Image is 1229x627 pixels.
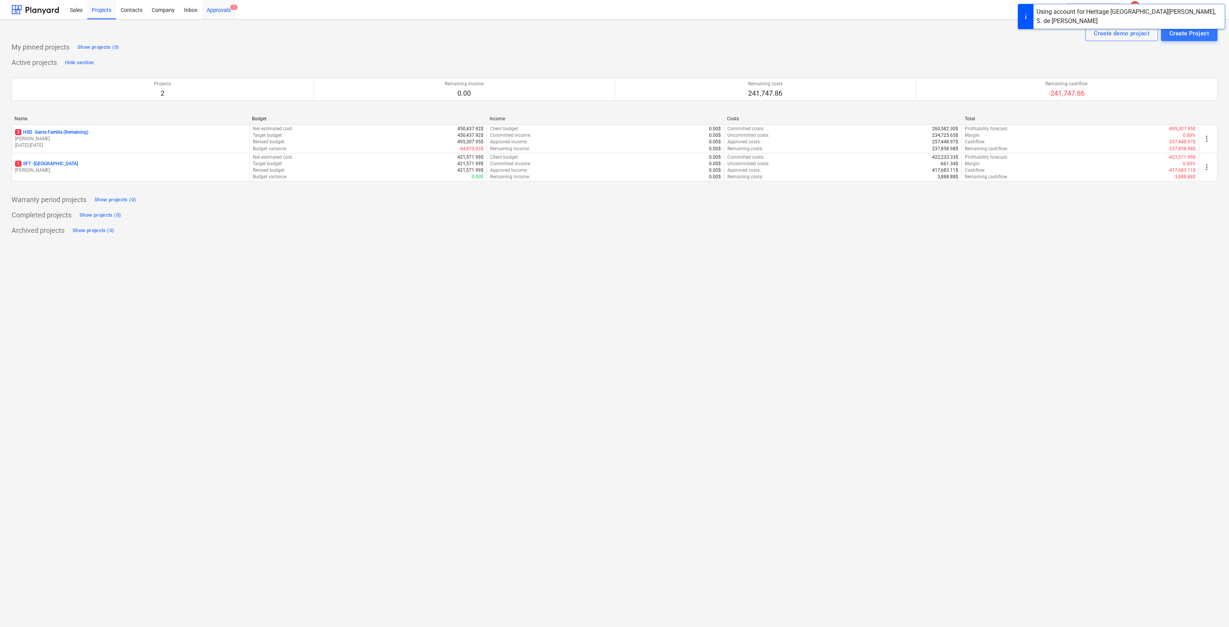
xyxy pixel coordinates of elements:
p: 450,437.92$ [457,126,484,132]
p: SFT - [GEOGRAPHIC_DATA] [15,161,78,167]
div: Income [490,116,721,121]
p: 0.00% [1183,132,1196,139]
p: 0.00$ [709,174,721,180]
p: 495,307.95$ [457,139,484,145]
p: -257,448.97$ [1168,139,1196,145]
div: Budget [252,116,483,121]
p: -3,888.88$ [1174,174,1196,180]
p: HSD - Santa Familia (Remaining) [15,129,88,136]
p: Cashflow : [965,167,986,174]
p: 0.00$ [709,139,721,145]
p: Budget variance : [253,174,287,180]
div: Total [965,116,1196,121]
p: Remaining costs : [727,174,763,180]
div: Create Project [1169,28,1209,38]
p: Approved income : [490,139,528,145]
p: 0.00$ [709,167,721,174]
button: Create Project [1161,26,1217,41]
p: 3,888.88$ [937,174,958,180]
p: -495,307.95$ [1168,126,1196,132]
p: [PERSON_NAME] [15,136,246,142]
div: Costs [727,116,958,121]
p: -44,870.03$ [459,146,484,152]
p: Net estimated cost : [253,126,293,132]
button: Show projects (0) [76,41,121,53]
p: Warranty period projects [12,195,86,204]
p: Remaining cashflow : [965,174,1008,180]
span: 1 [230,5,238,10]
p: Committed income : [490,132,531,139]
div: Show projects (0) [73,226,114,235]
p: 0.00$ [709,154,721,161]
p: Remaining income : [490,174,530,180]
span: more_vert [1202,163,1211,172]
p: -237,858.98$ [1168,146,1196,152]
p: 421,571.99$ [457,161,484,167]
span: more_vert [1202,134,1211,143]
p: 422,233.33$ [932,154,958,161]
p: Margin : [965,161,981,167]
div: Using account for Heritage [GEOGRAPHIC_DATA][PERSON_NAME], S. de [PERSON_NAME] [1037,7,1222,26]
p: Active projects [12,58,57,67]
p: Margin : [965,132,981,139]
p: -417,683.11$ [1168,167,1196,174]
p: Committed income : [490,161,531,167]
p: Remaining costs [748,81,783,87]
p: Profitability forecast : [965,154,1008,161]
p: My pinned projects [12,43,70,52]
p: [DATE] - [DATE] [15,142,246,149]
p: 0.00$ [472,174,484,180]
p: 260,582.30$ [932,126,958,132]
p: Revised budget : [253,167,285,174]
div: Show projects (0) [78,43,119,52]
button: Show projects (0) [71,224,116,237]
div: Show projects (0) [94,196,136,204]
p: 237,858.98$ [932,146,958,152]
p: Remaining costs : [727,146,763,152]
div: Show projects (0) [80,211,121,220]
div: 1SFT -[GEOGRAPHIC_DATA][PERSON_NAME] [15,161,246,174]
p: Client budget : [490,126,519,132]
p: Cashflow : [965,139,986,145]
p: Archived projects [12,226,65,235]
p: Target budget : [253,161,283,167]
div: Widget de chat [1191,590,1229,627]
p: Uncommitted costs : [727,132,769,139]
p: Remaining income [445,81,484,87]
p: Target budget : [253,132,283,139]
p: 421,571.99$ [457,154,484,161]
p: 0.00 [445,89,484,98]
div: Hide section [65,58,94,67]
p: Revised budget : [253,139,285,145]
p: -421,571.99$ [1168,154,1196,161]
p: [PERSON_NAME] [15,167,246,174]
p: Uncommitted costs : [727,161,769,167]
div: 3HSD -Santa Familia (Remaining)[PERSON_NAME][DATE]-[DATE] [15,129,246,149]
p: Client budget : [490,154,519,161]
button: Create demo project [1085,26,1158,41]
span: 1 [15,161,22,167]
p: 0.00$ [709,146,721,152]
p: Committed costs : [727,154,764,161]
p: Approved income : [490,167,528,174]
p: Approved costs : [727,167,761,174]
p: 0.00$ [709,161,721,167]
p: 0.00$ [709,126,721,132]
p: 241,747.86 [748,89,783,98]
p: 421,571.99$ [457,167,484,174]
p: 0.00% [1183,161,1196,167]
p: Committed costs : [727,126,764,132]
p: 2 [154,89,171,98]
p: Budget variance : [253,146,287,152]
p: Approved costs : [727,139,761,145]
p: -661.34$ [940,161,958,167]
p: 234,725.65$ [932,132,958,139]
p: Remaining cashflow [1045,81,1088,87]
p: Remaining cashflow : [965,146,1008,152]
div: Create demo project [1094,28,1149,38]
button: Show projects (0) [78,209,123,221]
p: 450,437.92$ [457,132,484,139]
p: 417,683.11$ [932,167,958,174]
iframe: Chat Widget [1191,590,1229,627]
p: 257,448.97$ [932,139,958,145]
